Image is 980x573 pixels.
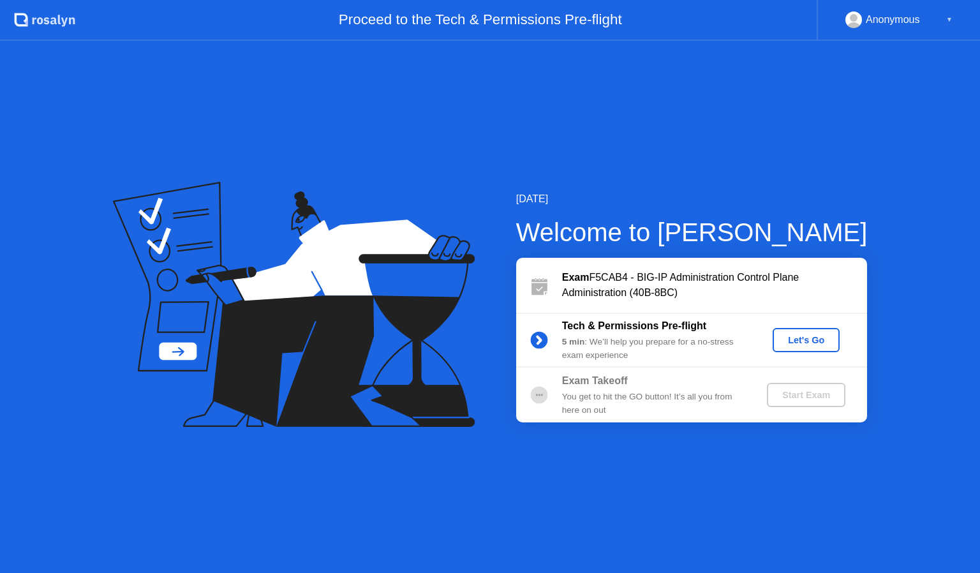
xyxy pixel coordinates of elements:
b: Exam [562,272,590,283]
div: Start Exam [772,390,840,400]
div: ▼ [946,11,953,28]
button: Start Exam [767,383,845,407]
div: Anonymous [866,11,920,28]
div: Let's Go [778,335,835,345]
b: Tech & Permissions Pre-flight [562,320,706,331]
div: F5CAB4 - BIG-IP Administration Control Plane Administration (40B-8BC) [562,270,867,301]
b: Exam Takeoff [562,375,628,386]
div: You get to hit the GO button! It’s all you from here on out [562,391,746,417]
div: : We’ll help you prepare for a no-stress exam experience [562,336,746,362]
b: 5 min [562,337,585,346]
div: [DATE] [516,191,868,207]
div: Welcome to [PERSON_NAME] [516,213,868,251]
button: Let's Go [773,328,840,352]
